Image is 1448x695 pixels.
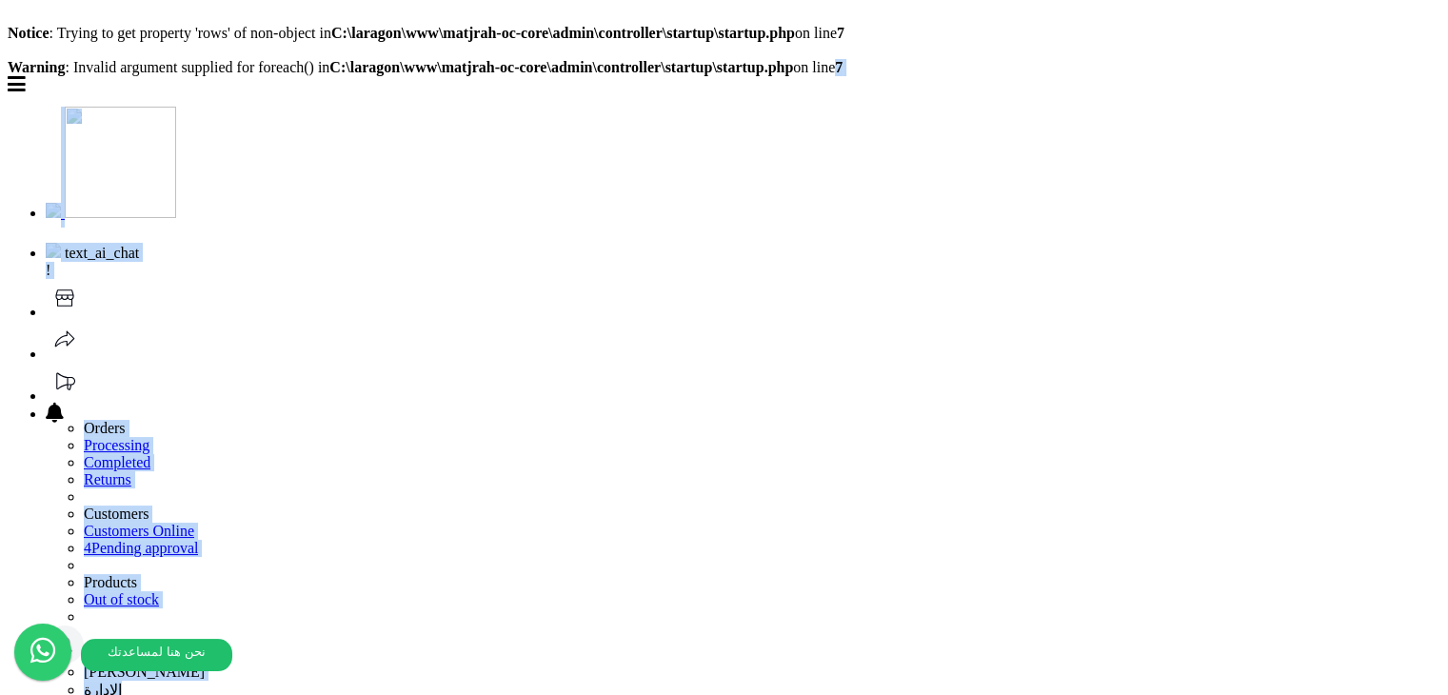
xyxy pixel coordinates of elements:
[65,245,139,261] span: text_ai_chat
[331,25,795,41] b: C:\laragon\www\matjrah-oc-core\admin\controller\startup\startup.php
[84,454,150,470] a: Completed
[84,437,1440,454] a: Processing
[84,574,1440,591] li: Products
[65,107,176,228] img: logo-2.png
[84,506,1440,523] li: Customers
[84,471,131,487] a: Returns
[84,420,1440,437] li: Orders
[46,203,61,218] img: logo-mobile.png
[84,591,159,607] a: Out of stock
[84,540,91,556] span: 4
[46,262,1440,279] div: !
[84,540,198,556] a: 4Pending approval
[46,387,84,404] a: تحديثات المنصة
[46,243,61,258] img: ai-face.png
[8,25,50,41] b: Notice
[84,523,194,539] a: Customers Online
[84,664,205,680] span: [PERSON_NAME]
[329,59,793,75] b: C:\laragon\www\matjrah-oc-core\admin\controller\startup\startup.php
[8,59,65,75] b: Warning
[837,25,844,41] b: 7
[835,59,843,75] b: 7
